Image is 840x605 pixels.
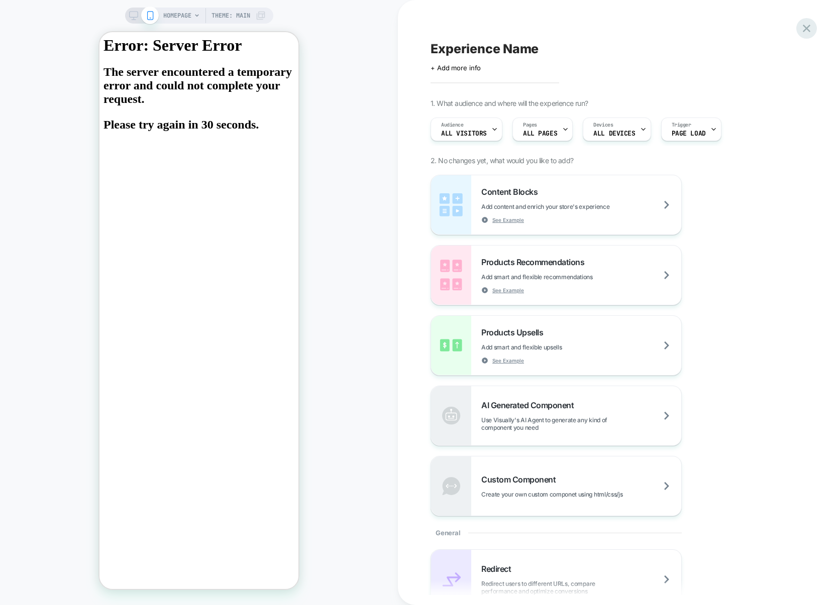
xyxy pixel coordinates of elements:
[431,64,481,72] span: + Add more info
[481,273,643,281] span: Add smart and flexible recommendations
[431,156,573,165] span: 2. No changes yet, what would you like to add?
[163,8,191,24] span: HOMEPAGE
[481,327,548,337] span: Products Upsells
[431,99,588,107] span: 1. What audience and where will the experience run?
[4,33,195,99] h2: The server encountered a temporary error and could not complete your request.
[212,8,250,24] span: Theme: MAIN
[4,4,195,23] h1: Error: Server Error
[672,130,706,137] span: Page Load
[441,130,487,137] span: All Visitors
[672,122,691,129] span: Trigger
[492,287,524,294] span: See Example
[481,400,579,410] span: AI Generated Component
[481,564,516,574] span: Redirect
[481,474,561,485] span: Custom Component
[481,416,681,431] span: Use Visually's AI Agent to generate any kind of component you need
[441,122,464,129] span: Audience
[523,130,557,137] span: ALL PAGES
[593,122,613,129] span: Devices
[492,216,524,223] span: See Example
[523,122,537,129] span: Pages
[431,516,682,549] div: General
[431,41,539,56] span: Experience Name
[481,491,673,498] span: Create your own custom componet using html/css/js
[481,580,681,595] span: Redirect users to different URLs, compare performance and optimize conversions
[481,187,543,197] span: Content Blocks
[593,130,635,137] span: ALL DEVICES
[4,86,195,99] p: Please try again in 30 seconds.
[492,357,524,364] span: See Example
[481,203,660,210] span: Add content and enrich your store's experience
[481,257,589,267] span: Products Recommendations
[481,343,612,351] span: Add smart and flexible upsells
